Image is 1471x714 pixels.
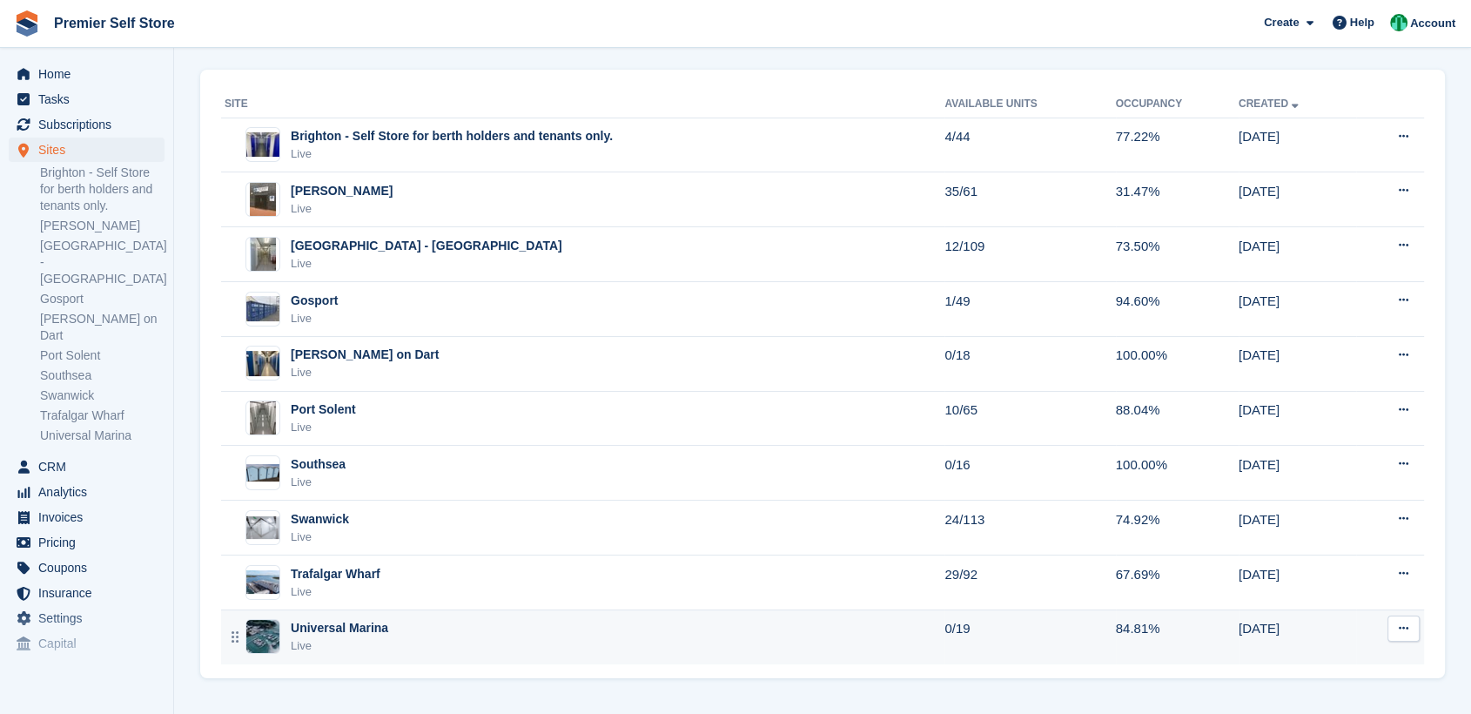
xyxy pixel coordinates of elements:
[9,455,165,479] a: menu
[9,505,165,529] a: menu
[38,581,143,605] span: Insurance
[944,501,1115,556] td: 24/113
[944,336,1115,391] td: 0/18
[246,570,279,594] img: Image of Trafalgar Wharf site
[944,172,1115,227] td: 35/61
[16,670,173,688] span: Storefront
[1239,227,1356,282] td: [DATE]
[291,145,613,163] div: Live
[291,637,388,655] div: Live
[291,455,346,474] div: Southsea
[1410,15,1455,32] span: Account
[221,91,944,118] th: Site
[1116,610,1239,663] td: 84.81%
[1239,282,1356,337] td: [DATE]
[1239,172,1356,227] td: [DATE]
[38,138,143,162] span: Sites
[9,138,165,162] a: menu
[1350,14,1374,31] span: Help
[14,10,40,37] img: stora-icon-8386f47178a22dfd0bd8f6a31ec36ba5ce8667c1dd55bd0f319d3a0aa187defe.svg
[1239,336,1356,391] td: [DATE]
[291,565,380,583] div: Trafalgar Wharf
[1116,336,1239,391] td: 100.00%
[40,428,165,444] a: Universal Marina
[38,631,143,656] span: Capital
[944,610,1115,663] td: 0/19
[40,387,165,404] a: Swanwick
[291,200,393,218] div: Live
[291,346,439,364] div: [PERSON_NAME] on Dart
[1264,14,1299,31] span: Create
[1239,610,1356,663] td: [DATE]
[291,529,349,546] div: Live
[1116,446,1239,501] td: 100.00%
[9,631,165,656] a: menu
[291,510,349,529] div: Swanwick
[1239,556,1356,610] td: [DATE]
[1116,501,1239,556] td: 74.92%
[291,127,613,145] div: Brighton - Self Store for berth holders and tenants only.
[944,446,1115,501] td: 0/16
[9,581,165,605] a: menu
[291,401,356,419] div: Port Solent
[250,237,276,272] img: Image of Eastbourne - Sovereign Harbour site
[291,310,338,327] div: Live
[38,62,143,86] span: Home
[38,455,143,479] span: CRM
[291,182,393,200] div: [PERSON_NAME]
[1116,556,1239,610] td: 67.69%
[246,132,279,158] img: Image of Brighton - Self Store for berth holders and tenants only. site
[246,296,279,321] img: Image of Gosport site
[38,112,143,137] span: Subscriptions
[1116,172,1239,227] td: 31.47%
[1116,118,1239,172] td: 77.22%
[291,619,388,637] div: Universal Marina
[1239,446,1356,501] td: [DATE]
[944,118,1115,172] td: 4/44
[9,530,165,555] a: menu
[944,282,1115,337] td: 1/49
[944,391,1115,446] td: 10/65
[291,237,562,255] div: [GEOGRAPHIC_DATA] - [GEOGRAPHIC_DATA]
[9,606,165,630] a: menu
[250,401,276,435] img: Image of Port Solent site
[47,9,182,37] a: Premier Self Store
[38,480,143,504] span: Analytics
[40,291,165,307] a: Gosport
[1116,282,1239,337] td: 94.60%
[1239,391,1356,446] td: [DATE]
[38,530,143,555] span: Pricing
[291,292,338,310] div: Gosport
[38,606,143,630] span: Settings
[1116,91,1239,118] th: Occupancy
[38,505,143,529] span: Invoices
[9,480,165,504] a: menu
[291,474,346,491] div: Live
[246,620,279,653] img: Image of Universal Marina site
[1116,227,1239,282] td: 73.50%
[1239,118,1356,172] td: [DATE]
[9,62,165,86] a: menu
[944,227,1115,282] td: 12/109
[250,182,276,217] img: Image of Chichester Marina site
[1239,501,1356,556] td: [DATE]
[38,556,143,580] span: Coupons
[291,419,356,436] div: Live
[291,255,562,273] div: Live
[40,311,165,344] a: [PERSON_NAME] on Dart
[38,87,143,111] span: Tasks
[1116,391,1239,446] td: 88.04%
[1390,14,1407,31] img: Peter Pring
[40,367,165,384] a: Southsea
[40,408,165,424] a: Trafalgar Wharf
[9,87,165,111] a: menu
[246,516,279,539] img: Image of Swanwick site
[246,464,279,482] img: Image of Southsea site
[9,556,165,580] a: menu
[40,165,165,214] a: Brighton - Self Store for berth holders and tenants only.
[944,556,1115,610] td: 29/92
[40,347,165,364] a: Port Solent
[40,218,165,234] a: [PERSON_NAME]
[246,351,279,376] img: Image of Noss on Dart site
[1239,98,1302,110] a: Created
